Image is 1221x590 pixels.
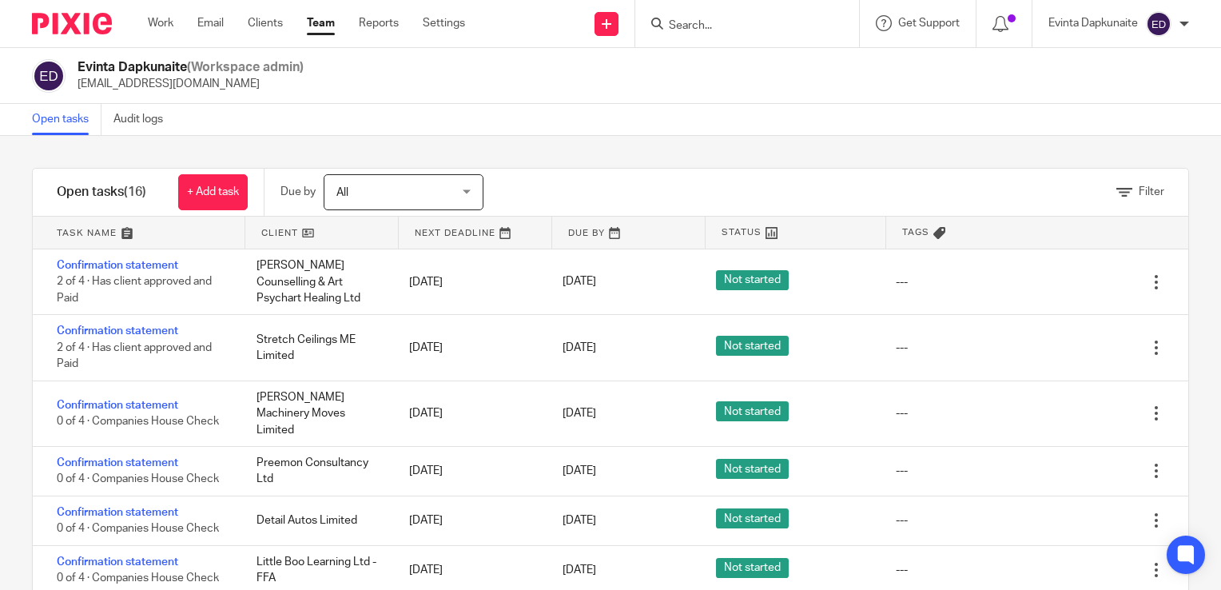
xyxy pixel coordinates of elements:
[307,15,335,31] a: Team
[241,447,394,496] div: Preemon Consultancy Ltd
[896,463,908,479] div: ---
[716,336,789,356] span: Not started
[716,401,789,421] span: Not started
[78,59,304,76] h2: Evinta Dapkunaite
[1146,11,1171,37] img: svg%3E
[57,507,178,518] a: Confirmation statement
[1139,186,1164,197] span: Filter
[248,15,283,31] a: Clients
[722,225,762,239] span: Status
[393,332,547,364] div: [DATE]
[241,381,394,446] div: [PERSON_NAME] Machinery Moves Limited
[393,455,547,487] div: [DATE]
[148,15,173,31] a: Work
[57,260,178,271] a: Confirmation statement
[898,18,960,29] span: Get Support
[896,405,908,421] div: ---
[57,556,178,568] a: Confirmation statement
[716,508,789,528] span: Not started
[902,225,929,239] span: Tags
[716,459,789,479] span: Not started
[280,184,316,200] p: Due by
[57,342,212,370] span: 2 of 4 · Has client approved and Paid
[57,523,219,534] span: 0 of 4 · Companies House Check
[57,325,178,337] a: Confirmation statement
[78,76,304,92] p: [EMAIL_ADDRESS][DOMAIN_NAME]
[393,397,547,429] div: [DATE]
[178,174,248,210] a: + Add task
[57,400,178,411] a: Confirmation statement
[563,277,596,288] span: [DATE]
[423,15,465,31] a: Settings
[896,512,908,528] div: ---
[57,184,146,201] h1: Open tasks
[716,558,789,578] span: Not started
[57,572,219,584] span: 0 of 4 · Companies House Check
[563,408,596,419] span: [DATE]
[716,270,789,290] span: Not started
[197,15,224,31] a: Email
[393,504,547,536] div: [DATE]
[1048,15,1138,31] p: Evinta Dapkunaite
[359,15,399,31] a: Reports
[57,417,219,428] span: 0 of 4 · Companies House Check
[241,324,394,373] div: Stretch Ceilings ME Limited
[57,473,219,484] span: 0 of 4 · Companies House Check
[113,104,175,135] a: Audit logs
[57,457,178,468] a: Confirmation statement
[32,104,101,135] a: Open tasks
[241,504,394,536] div: Detail Autos Limited
[187,61,304,74] span: (Workspace admin)
[667,19,811,34] input: Search
[124,185,146,198] span: (16)
[563,465,596,476] span: [DATE]
[57,277,212,305] span: 2 of 4 · Has client approved and Paid
[563,515,596,526] span: [DATE]
[896,562,908,578] div: ---
[241,249,394,314] div: [PERSON_NAME] Counselling & Art Psychart Healing Ltd
[32,59,66,93] img: svg%3E
[393,554,547,586] div: [DATE]
[393,266,547,298] div: [DATE]
[336,187,348,198] span: All
[896,340,908,356] div: ---
[32,13,112,34] img: Pixie
[896,274,908,290] div: ---
[563,564,596,576] span: [DATE]
[563,342,596,353] span: [DATE]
